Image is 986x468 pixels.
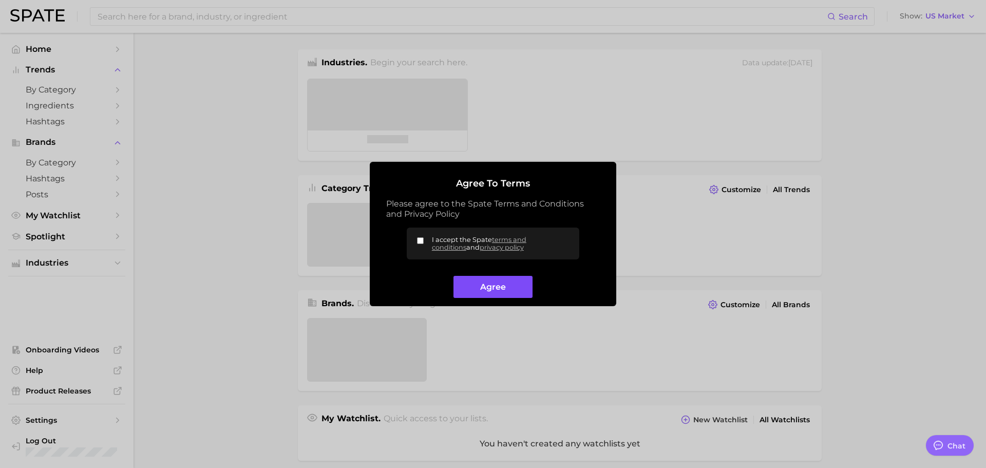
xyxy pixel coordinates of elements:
input: I accept the Spateterms and conditionsandprivacy policy [417,237,424,244]
h2: Agree to Terms [386,178,600,190]
span: I accept the Spate and [432,236,571,251]
a: terms and conditions [432,236,526,251]
button: Agree [453,276,532,298]
a: privacy policy [480,244,524,251]
p: Please agree to the Spate Terms and Conditions and Privacy Policy [386,199,600,219]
